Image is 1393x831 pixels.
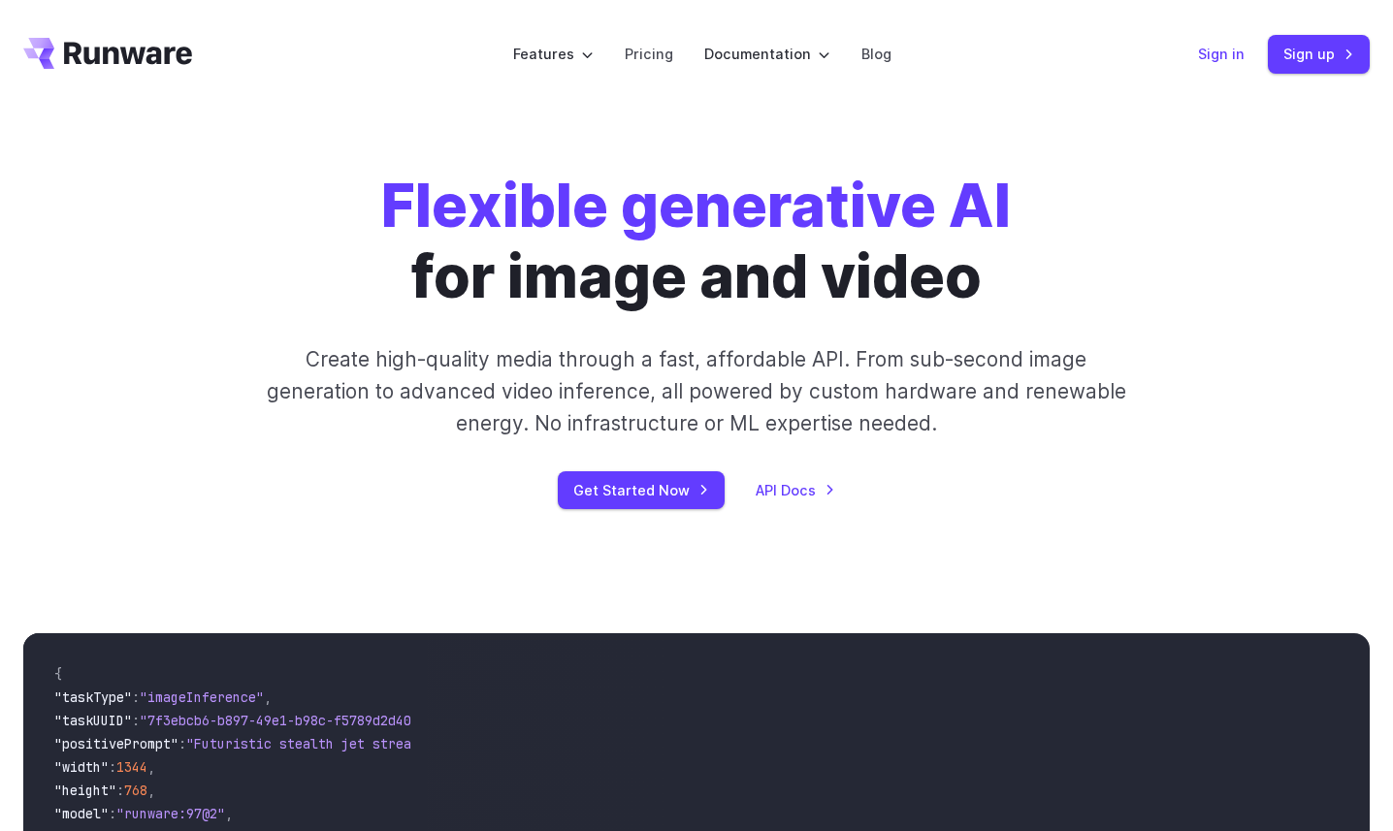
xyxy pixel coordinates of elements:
span: 768 [124,782,147,799]
span: , [147,782,155,799]
span: : [178,735,186,752]
strong: Flexible generative AI [381,170,1011,241]
span: "runware:97@2" [116,805,225,822]
span: "positivePrompt" [54,735,178,752]
a: Pricing [625,43,673,65]
label: Documentation [704,43,830,65]
span: : [132,712,140,729]
span: "7f3ebcb6-b897-49e1-b98c-f5789d2d40d7" [140,712,435,729]
label: Features [513,43,594,65]
span: { [54,665,62,683]
a: Get Started Now [558,471,725,509]
span: "width" [54,758,109,776]
a: Sign in [1198,43,1245,65]
a: API Docs [756,479,835,501]
a: Sign up [1268,35,1370,73]
span: "taskUUID" [54,712,132,729]
span: : [132,688,140,706]
span: , [264,688,272,706]
span: : [116,782,124,799]
span: "height" [54,782,116,799]
h1: for image and video [381,171,1011,312]
p: Create high-quality media through a fast, affordable API. From sub-second image generation to adv... [266,343,1127,440]
span: : [109,758,116,776]
span: , [225,805,233,822]
a: Go to / [23,38,192,69]
span: , [147,758,155,776]
span: 1344 [116,758,147,776]
a: Blog [861,43,891,65]
span: "imageInference" [140,688,264,706]
span: "taskType" [54,688,132,706]
span: "Futuristic stealth jet streaking through a neon-lit cityscape with glowing purple exhaust" [186,735,892,752]
span: "model" [54,805,109,822]
span: : [109,805,116,822]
